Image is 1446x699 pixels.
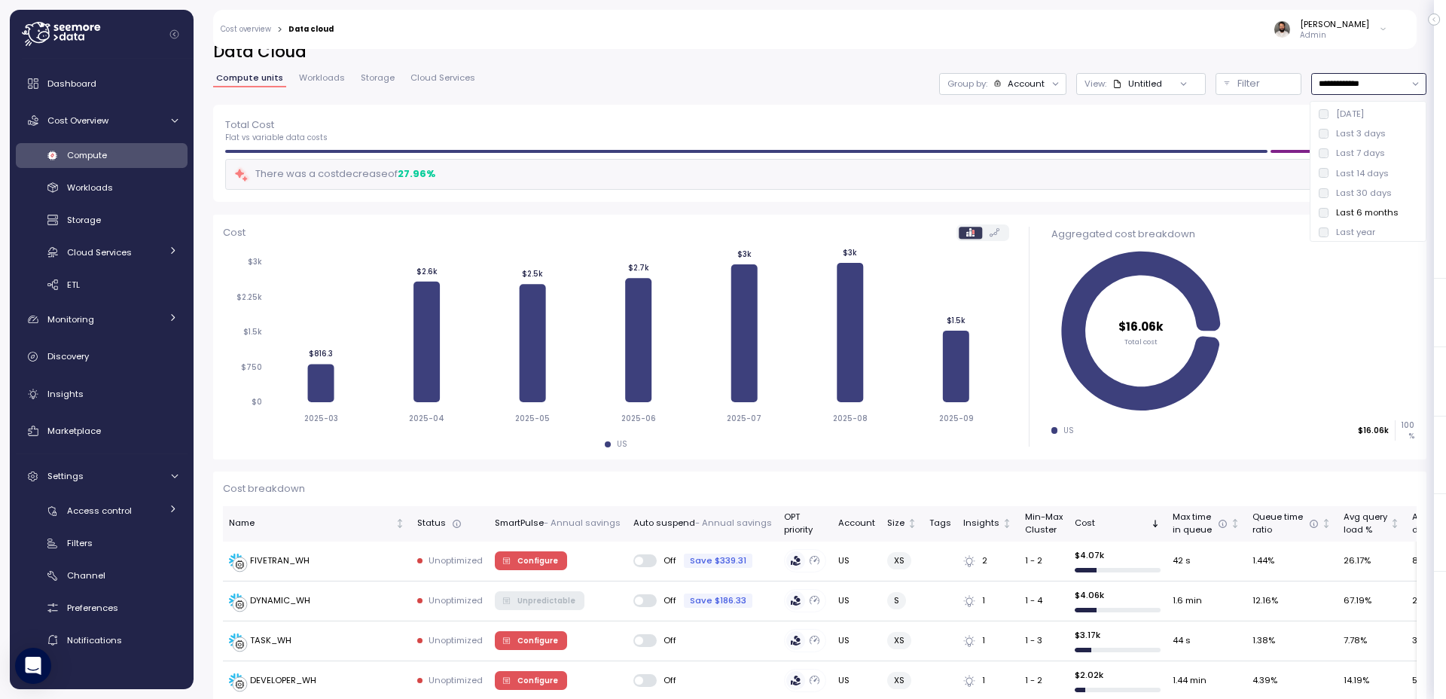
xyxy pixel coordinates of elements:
[957,506,1018,542] th: InsightsNot sorted
[1336,108,1364,120] div: [DATE]
[947,316,966,325] tspan: $1.5k
[243,328,262,337] tspan: $1.5k
[1252,594,1278,608] span: 12.16 %
[1336,147,1385,159] div: Last 7 days
[657,554,677,566] span: Off
[398,166,435,182] div: 27.96 %
[963,634,1012,648] div: 1
[1321,518,1332,529] div: Not sorted
[1002,518,1012,529] div: Not sorted
[832,542,881,581] td: US
[963,674,1012,688] div: 1
[894,633,905,649] span: XS
[617,439,627,450] div: US
[1390,518,1400,529] div: Not sorted
[299,74,345,82] span: Workloads
[241,362,262,372] tspan: $750
[894,593,899,609] span: S
[1336,127,1386,139] div: Last 3 days
[16,416,188,446] a: Marketplace
[1173,554,1191,568] span: 42 s
[67,602,118,614] span: Preferences
[223,481,1417,496] p: Cost breakdown
[495,551,567,569] button: Configure
[1167,506,1246,542] th: Max timein queueNot sorted
[1300,30,1369,41] p: Admin
[223,225,246,240] p: Cost
[1396,420,1414,441] p: 100 %
[67,537,93,549] span: Filters
[1063,426,1074,436] div: US
[784,511,826,537] div: OPT priority
[410,74,475,82] span: Cloud Services
[165,29,184,40] button: Collapse navigation
[737,249,751,259] tspan: $3k
[1051,227,1414,242] div: Aggregated cost breakdown
[1075,517,1148,530] div: Cost
[1344,634,1367,648] span: 7.78 %
[1336,206,1399,218] div: Last 6 months
[695,517,772,530] p: - Annual savings
[236,292,262,302] tspan: $2.25k
[1025,511,1063,537] div: Min-Max Cluster
[517,672,558,688] span: Configure
[517,592,575,609] span: Unpredictable
[1173,511,1228,537] div: Max time in queue
[429,594,483,606] p: Unoptimized
[838,517,875,530] div: Account
[1128,78,1162,90] div: Untitled
[67,279,80,291] span: ETL
[16,208,188,233] a: Storage
[657,594,677,606] span: Off
[833,414,868,423] tspan: 2025-08
[248,258,262,267] tspan: $3k
[409,414,444,423] tspan: 2025-04
[1252,554,1274,568] span: 1.44 %
[1150,518,1161,529] div: Sorted descending
[250,674,316,688] div: DEVELOPER_WH
[229,517,392,530] div: Name
[67,149,107,161] span: Compute
[1173,634,1191,648] span: 44 s
[495,591,584,609] button: Unpredictable
[47,114,108,127] span: Cost Overview
[225,133,328,143] p: Flat vs variable data costs
[963,517,999,530] div: Insights
[1344,674,1369,688] span: 14.19 %
[1336,187,1392,199] div: Last 30 days
[1336,167,1389,179] div: Last 14 days
[252,398,262,407] tspan: $0
[233,166,435,183] div: There was a cost decrease of
[517,552,558,569] span: Configure
[621,414,656,423] tspan: 2025-06
[832,581,881,621] td: US
[963,594,1012,608] div: 1
[544,517,621,530] p: - Annual savings
[16,462,188,492] a: Settings
[250,554,310,568] div: FIVETRAN_WH
[1124,336,1158,346] tspan: Total cost
[684,594,752,608] div: Save $186.33
[67,214,101,226] span: Storage
[1008,78,1045,90] div: Account
[887,517,905,530] div: Size
[225,118,328,133] p: Total Cost
[213,41,1426,63] h2: Data Cloud
[1336,226,1375,238] div: Last year
[16,596,188,621] a: Preferences
[963,554,1012,568] div: 2
[495,671,567,689] button: Configure
[938,414,973,423] tspan: 2025-09
[47,425,101,437] span: Marketplace
[947,78,987,90] p: Group by:
[1018,621,1068,661] td: 1 - 3
[1216,73,1301,95] button: Filter
[16,105,188,136] a: Cost Overview
[47,388,84,400] span: Insights
[1252,511,1319,537] div: Queue time ratio
[515,414,550,423] tspan: 2025-05
[221,26,271,33] a: Cost overview
[47,313,94,325] span: Monitoring
[929,517,951,530] div: Tags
